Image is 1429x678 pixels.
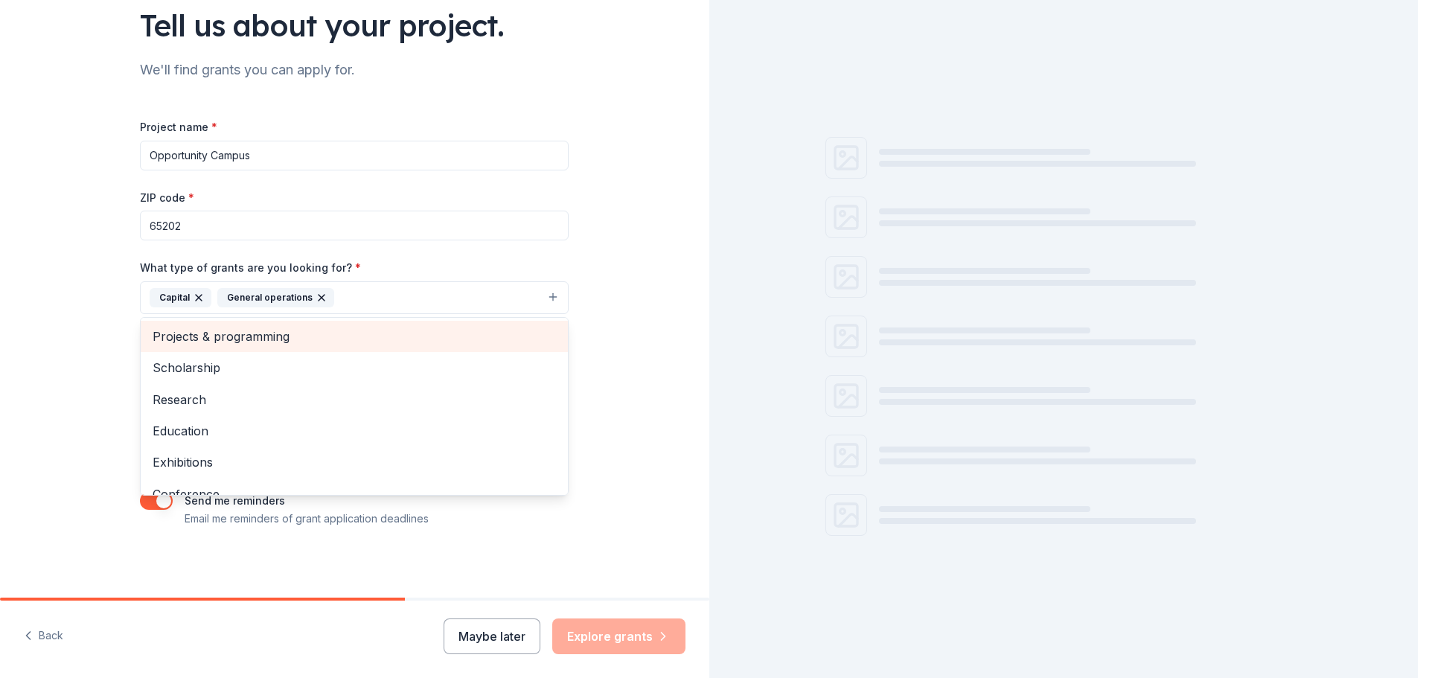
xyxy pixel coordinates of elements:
span: Exhibitions [153,452,556,472]
span: Education [153,421,556,441]
span: Scholarship [153,358,556,377]
span: Research [153,390,556,409]
span: Conference [153,484,556,504]
div: CapitalGeneral operations [140,317,569,496]
div: Capital [150,288,211,307]
span: Projects & programming [153,327,556,346]
button: CapitalGeneral operations [140,281,569,314]
div: General operations [217,288,334,307]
